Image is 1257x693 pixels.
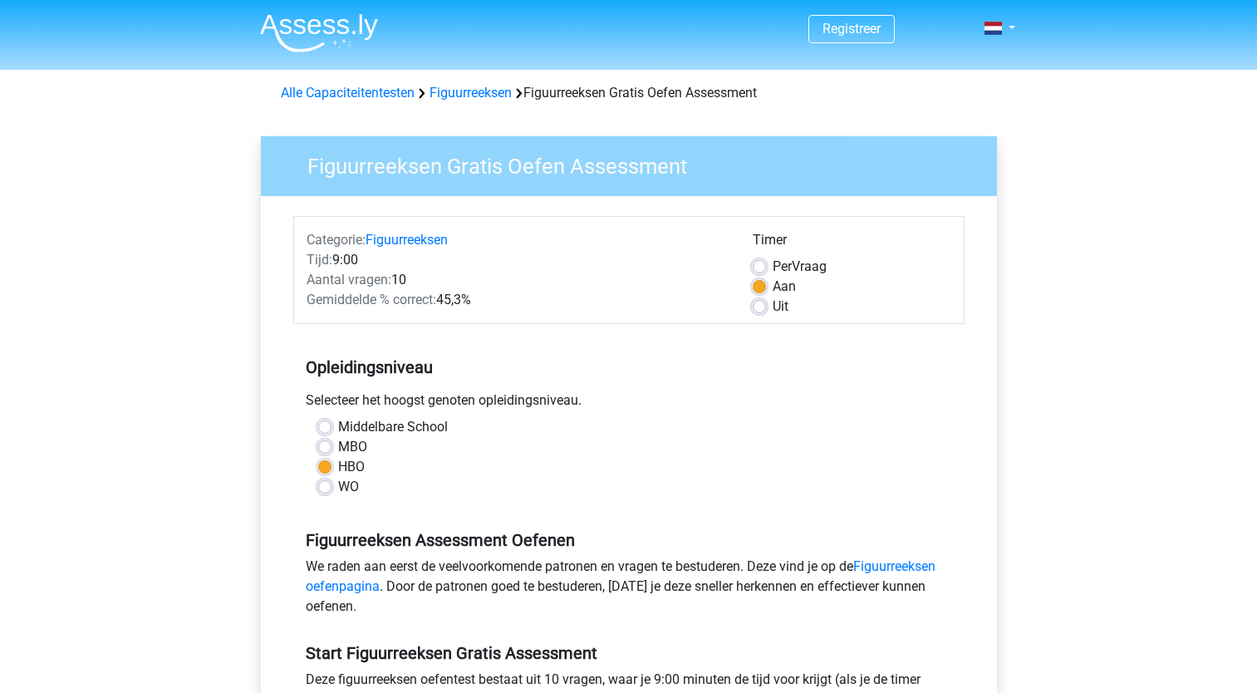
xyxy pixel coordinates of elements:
[293,391,965,417] div: Selecteer het hoogst genoten opleidingsniveau.
[306,530,952,550] h5: Figuurreeksen Assessment Oefenen
[773,258,792,274] span: Per
[294,270,740,290] div: 10
[338,417,448,437] label: Middelbare School
[306,643,952,663] h5: Start Figuurreeksen Gratis Assessment
[773,277,796,297] label: Aan
[773,297,788,317] label: Uit
[294,290,740,310] div: 45,3%
[338,437,367,457] label: MBO
[773,257,827,277] label: Vraag
[338,477,359,497] label: WO
[338,457,365,477] label: HBO
[366,232,448,248] a: Figuurreeksen
[822,21,881,37] a: Registreer
[274,83,984,103] div: Figuurreeksen Gratis Oefen Assessment
[430,85,512,101] a: Figuurreeksen
[306,351,952,384] h5: Opleidingsniveau
[753,230,951,257] div: Timer
[293,557,965,623] div: We raden aan eerst de veelvoorkomende patronen en vragen te bestuderen. Deze vind je op de . Door...
[287,147,984,179] h3: Figuurreeksen Gratis Oefen Assessment
[294,250,740,270] div: 9:00
[307,272,391,288] span: Aantal vragen:
[307,252,332,268] span: Tijd:
[307,232,366,248] span: Categorie:
[260,13,378,52] img: Assessly
[281,85,415,101] a: Alle Capaciteitentesten
[307,292,436,307] span: Gemiddelde % correct:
